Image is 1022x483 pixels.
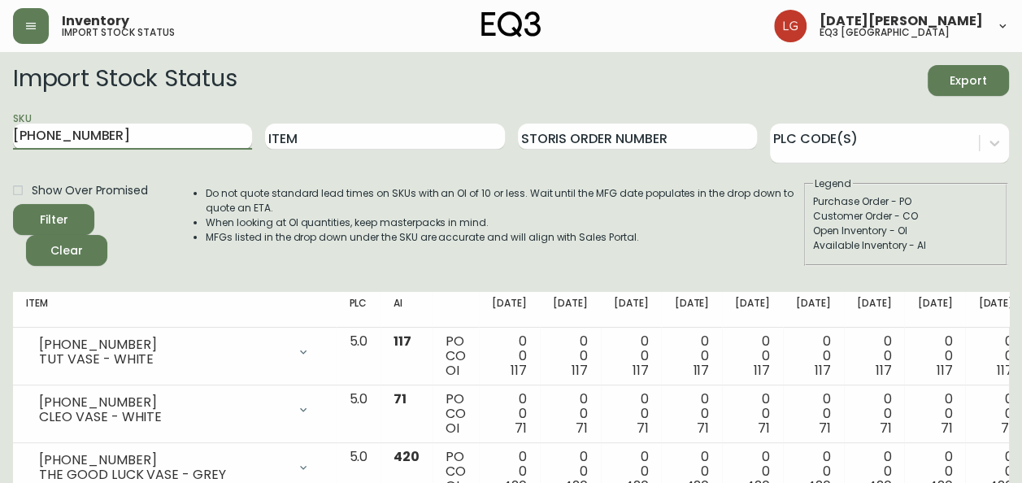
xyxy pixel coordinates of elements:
td: 5.0 [336,328,381,385]
span: 117 [633,361,649,380]
span: 420 [394,447,420,466]
span: 117 [693,361,709,380]
div: 0 0 [735,334,770,378]
div: 0 0 [796,334,831,378]
th: [DATE] [601,292,662,328]
div: 0 0 [978,392,1013,436]
div: Customer Order - CO [813,209,998,224]
th: PLC [336,292,381,328]
span: 117 [876,361,892,380]
div: 0 0 [917,334,952,378]
td: 5.0 [336,385,381,443]
span: 71 [880,419,892,437]
span: 117 [815,361,831,380]
div: 0 0 [917,392,952,436]
div: PO CO [446,392,466,436]
span: 71 [637,419,649,437]
span: Show Over Promised [32,182,148,199]
h5: import stock status [62,28,175,37]
span: OI [446,361,459,380]
img: 2638f148bab13be18035375ceda1d187 [774,10,807,42]
div: Open Inventory - OI [813,224,998,238]
span: 71 [576,419,588,437]
legend: Legend [813,176,853,191]
span: 117 [572,361,588,380]
div: 0 0 [978,334,1013,378]
div: 0 0 [492,334,527,378]
div: 0 0 [857,392,892,436]
div: CLEO VASE - WHITE [39,410,287,424]
div: 0 0 [857,334,892,378]
th: [DATE] [540,292,601,328]
th: [DATE] [783,292,844,328]
th: AI [381,292,433,328]
span: Inventory [62,15,129,28]
span: 117 [936,361,952,380]
span: 117 [754,361,770,380]
span: OI [446,419,459,437]
span: 71 [515,419,527,437]
span: 117 [394,332,411,350]
span: [DATE][PERSON_NAME] [820,15,983,28]
div: 0 0 [553,392,588,436]
button: Filter [13,204,94,235]
div: Available Inventory - AI [813,238,998,253]
div: 0 0 [553,334,588,378]
th: [DATE] [661,292,722,328]
div: Purchase Order - PO [813,194,998,209]
div: [PHONE_NUMBER] [39,337,287,352]
span: 71 [394,389,407,408]
div: 0 0 [674,334,709,378]
span: 117 [997,361,1013,380]
div: [PHONE_NUMBER] [39,453,287,468]
span: 71 [1001,419,1013,437]
th: [DATE] [844,292,905,328]
span: 71 [697,419,709,437]
div: 0 0 [735,392,770,436]
div: 0 0 [614,334,649,378]
li: Do not quote standard lead times on SKUs with an OI of 10 or less. Wait until the MFG date popula... [206,186,802,215]
th: Item [13,292,336,328]
img: logo [481,11,541,37]
div: [PHONE_NUMBER] [39,395,287,410]
li: MFGs listed in the drop down under the SKU are accurate and will align with Sales Portal. [206,230,802,245]
div: 0 0 [674,392,709,436]
th: [DATE] [722,292,783,328]
div: 0 0 [796,392,831,436]
div: [PHONE_NUMBER]TUT VASE - WHITE [26,334,323,370]
span: 71 [819,419,831,437]
button: Export [928,65,1009,96]
div: TUT VASE - WHITE [39,352,287,367]
div: [PHONE_NUMBER]CLEO VASE - WHITE [26,392,323,428]
span: 117 [511,361,527,380]
span: Clear [39,241,94,261]
div: PO CO [446,334,466,378]
th: [DATE] [479,292,540,328]
span: Export [941,71,996,91]
div: 0 0 [614,392,649,436]
div: 0 0 [492,392,527,436]
th: [DATE] [904,292,965,328]
h2: Import Stock Status [13,65,237,96]
button: Clear [26,235,107,266]
span: 71 [940,419,952,437]
li: When looking at OI quantities, keep masterpacks in mind. [206,215,802,230]
div: THE GOOD LUCK VASE - GREY [39,468,287,482]
h5: eq3 [GEOGRAPHIC_DATA] [820,28,950,37]
span: 71 [758,419,770,437]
